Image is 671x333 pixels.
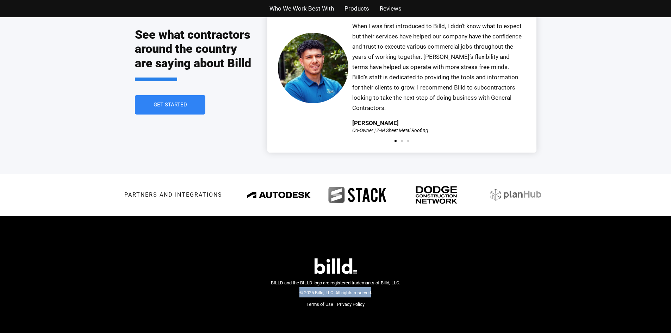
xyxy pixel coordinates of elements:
nav: Menu [306,301,365,308]
span: Get Started [153,102,187,107]
a: Terms of Use [306,301,333,308]
div: [PERSON_NAME] [352,120,399,126]
span: When I was first introduced to Billd, I didn’t know what to expect but their services have helped... [352,23,522,111]
span: Go to slide 3 [407,140,409,142]
a: Products [344,4,369,14]
span: Go to slide 1 [394,140,397,142]
div: Co-Owner | Z-M Sheet Metal Roofing [352,128,428,133]
div: 1 / 3 [278,4,526,132]
h3: Partners and integrations [124,192,222,198]
a: Reviews [380,4,402,14]
h2: See what contractors around the country are saying about Billd [135,27,253,81]
span: Go to slide 2 [401,140,403,142]
a: Who We Work Best With [269,4,334,14]
a: Get Started [135,95,205,115]
a: Privacy Policy [337,301,365,308]
span: BILLD and the BILLD logo are registered trademarks of Billd, LLC. © 2025 Billd, LLC. All rights r... [271,280,400,296]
